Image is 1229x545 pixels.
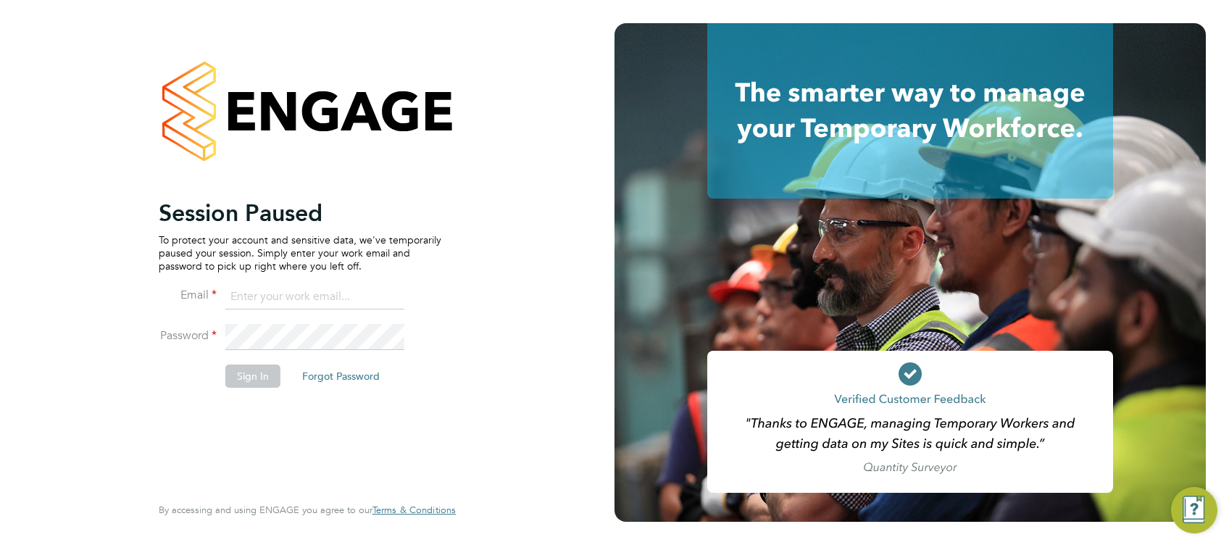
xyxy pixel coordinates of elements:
button: Forgot Password [291,365,391,388]
label: Password [159,328,217,344]
input: Enter your work email... [225,284,404,310]
h2: Session Paused [159,199,441,228]
button: Sign In [225,365,280,388]
button: Engage Resource Center [1171,487,1217,533]
label: Email [159,288,217,303]
p: To protect your account and sensitive data, we've temporarily paused your session. Simply enter y... [159,233,441,273]
span: By accessing and using ENGAGE you agree to our [159,504,456,516]
a: Terms & Conditions [372,504,456,516]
